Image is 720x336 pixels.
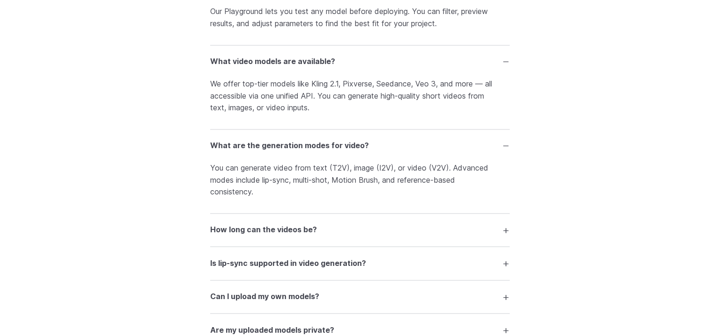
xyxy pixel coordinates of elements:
[210,257,366,270] h3: Is lip-sync supported in video generation?
[210,53,510,71] summary: What video models are available?
[210,221,510,239] summary: How long can the videos be?
[210,224,317,236] h3: How long can the videos be?
[210,254,510,272] summary: Is lip-sync supported in video generation?
[210,140,369,152] h3: What are the generation modes for video?
[210,137,510,155] summary: What are the generation modes for video?
[210,291,319,303] h3: Can I upload my own models?
[210,56,335,68] h3: What video models are available?
[210,6,510,29] p: Our Playground lets you test any model before deploying. You can filter, preview results, and adj...
[210,288,510,306] summary: Can I upload my own models?
[210,162,510,198] p: You can generate video from text (T2V), image (I2V), or video (V2V). Advanced modes include lip-s...
[210,78,510,114] p: We offer top-tier models like Kling 2.1, Pixverse, Seedance, Veo 3, and more — all accessible via...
